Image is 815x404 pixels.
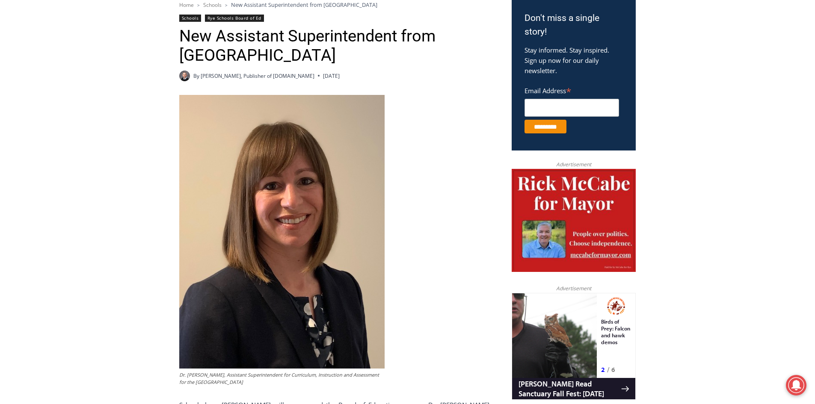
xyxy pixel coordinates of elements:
[0,85,124,106] a: [PERSON_NAME] Read Sanctuary Fall Fest: [DATE]
[179,371,385,386] figcaption: Dr. [PERSON_NAME], Assistant Superintendent for Curriculum, Instruction and Assessment for the [G...
[179,15,202,22] a: Schools
[323,72,340,80] time: [DATE]
[548,160,600,168] span: Advertisement
[7,86,110,106] h4: [PERSON_NAME] Read Sanctuary Fall Fest: [DATE]
[89,25,119,70] div: Birds of Prey: Falcon and hawk demos
[179,95,385,369] img: Tricia Murray, Rye City School District - 2
[95,72,98,81] div: /
[205,15,264,22] a: Rye Schools Board of Ed
[231,1,377,9] span: New Assistant Superintendent from [GEOGRAPHIC_DATA]
[525,45,623,76] p: Stay informed. Stay inspired. Sign up now for our daily newsletter.
[201,72,314,80] a: [PERSON_NAME], Publisher of [DOMAIN_NAME]
[179,71,190,81] a: Author image
[179,27,489,65] h1: New Assistant Superintendent from [GEOGRAPHIC_DATA]
[197,2,200,8] span: >
[512,169,636,272] img: McCabe for Mayor
[548,284,600,292] span: Advertisement
[216,0,404,83] div: "[PERSON_NAME] and I covered the [DATE] Parade, which was a really eye opening experience as I ha...
[203,1,222,9] a: Schools
[89,72,93,81] div: 2
[224,85,397,104] span: Intern @ [DOMAIN_NAME]
[225,2,228,8] span: >
[179,1,194,9] a: Home
[525,82,619,97] label: Email Address
[179,0,489,9] nav: Breadcrumbs
[100,72,104,81] div: 6
[525,12,623,38] h3: Don't miss a single story!
[206,83,415,106] a: Intern @ [DOMAIN_NAME]
[193,72,199,80] span: By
